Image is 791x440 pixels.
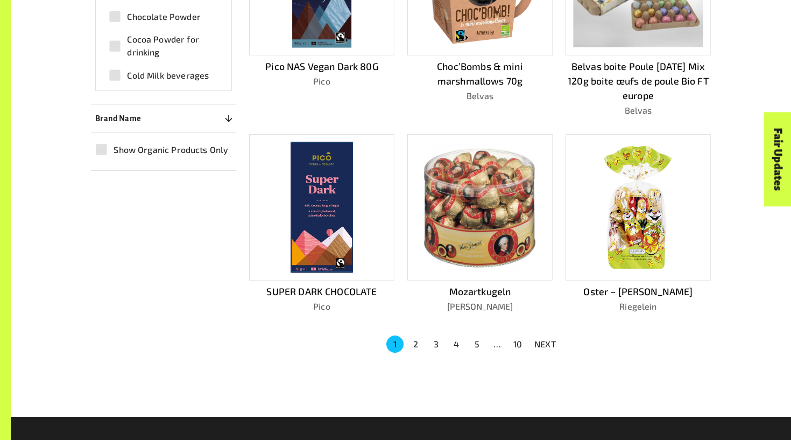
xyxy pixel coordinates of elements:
p: Pico [249,75,394,88]
nav: pagination navigation [385,334,562,354]
p: Belvas [407,89,553,102]
p: Oster – [PERSON_NAME] [566,284,711,299]
button: Go to page 2 [407,336,424,353]
p: [PERSON_NAME] [407,300,553,313]
button: page 1 [386,336,404,353]
button: Go to page 3 [427,336,444,353]
p: Choc’Bombs & mini marshmallows 70g [407,59,553,88]
span: Cold Milk beverages [127,69,209,82]
button: Go to page 4 [448,336,465,353]
button: Go to page 5 [468,336,485,353]
span: Chocolate Powder [127,10,200,23]
p: SUPER DARK CHOCOLATE [249,284,394,299]
p: Pico [249,300,394,313]
a: Oster – [PERSON_NAME]Riegelein [566,134,711,313]
p: Riegelein [566,300,711,313]
p: Pico NAS Vegan Dark 80G [249,59,394,74]
button: Go to page 10 [509,336,526,353]
p: NEXT [534,338,556,351]
span: Cocoa Powder for drinking [127,33,217,59]
a: SUPER DARK CHOCOLATEPico [249,134,394,313]
button: NEXT [528,334,562,354]
p: Belvas [566,104,711,117]
button: Brand Name [91,109,236,128]
p: Brand Name [95,112,142,125]
span: Show Organic Products Only [114,143,228,156]
p: Belvas boite Poule [DATE] Mix 120g boite œufs de poule Bio FT europe [566,59,711,102]
a: Mozartkugeln[PERSON_NAME] [407,134,553,313]
p: Mozartkugeln [407,284,553,299]
div: … [489,338,506,351]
